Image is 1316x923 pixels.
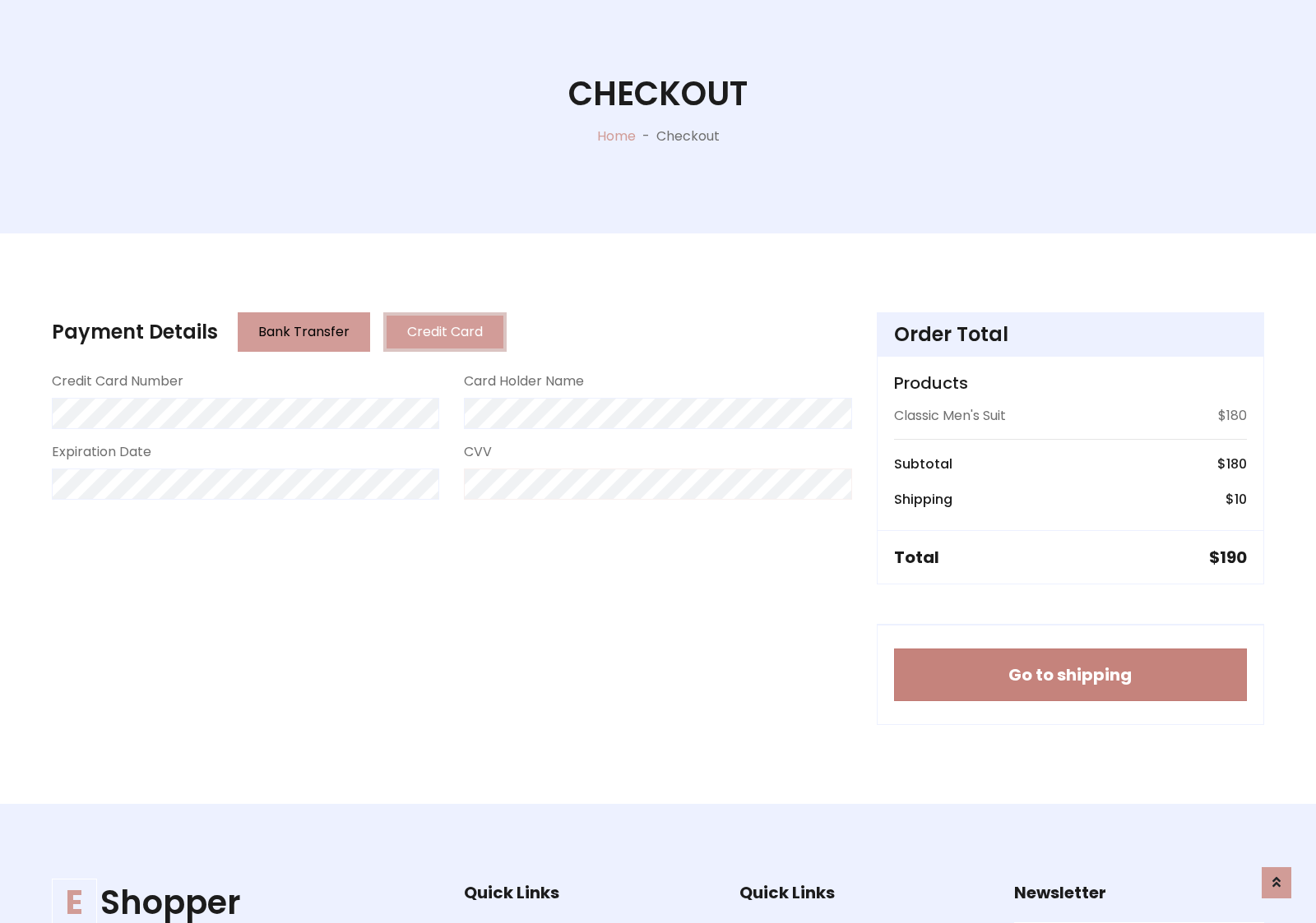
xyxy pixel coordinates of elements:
[1220,546,1247,569] span: 190
[894,648,1247,701] button: Go to shipping
[464,372,584,391] label: Card Holder Name
[1226,491,1247,507] h6: $
[636,127,656,146] p: -
[1014,883,1264,902] h5: Newsletter
[656,127,720,146] p: Checkout
[894,491,952,507] h6: Shipping
[597,127,636,145] a: Home
[52,372,183,391] label: Credit Card Number
[568,74,748,113] h1: Checkout
[894,547,939,567] h5: Total
[464,442,492,462] label: CVV
[894,323,1247,347] h4: Order Total
[894,406,1006,426] p: Classic Men's Suit
[1209,547,1247,567] h5: $
[52,442,151,462] label: Expiration Date
[1226,455,1247,473] span: 180
[1217,456,1247,472] h6: $
[52,883,412,922] h1: Shopper
[238,312,370,352] button: Bank Transfer
[1218,406,1247,426] p: $180
[894,373,1247,393] h5: Products
[739,883,989,902] h5: Quick Links
[894,456,952,472] h6: Subtotal
[464,883,714,902] h5: Quick Links
[1235,490,1247,509] span: 10
[383,312,507,352] button: Credit Card
[52,883,412,922] a: EShopper
[52,321,218,344] h4: Payment Details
